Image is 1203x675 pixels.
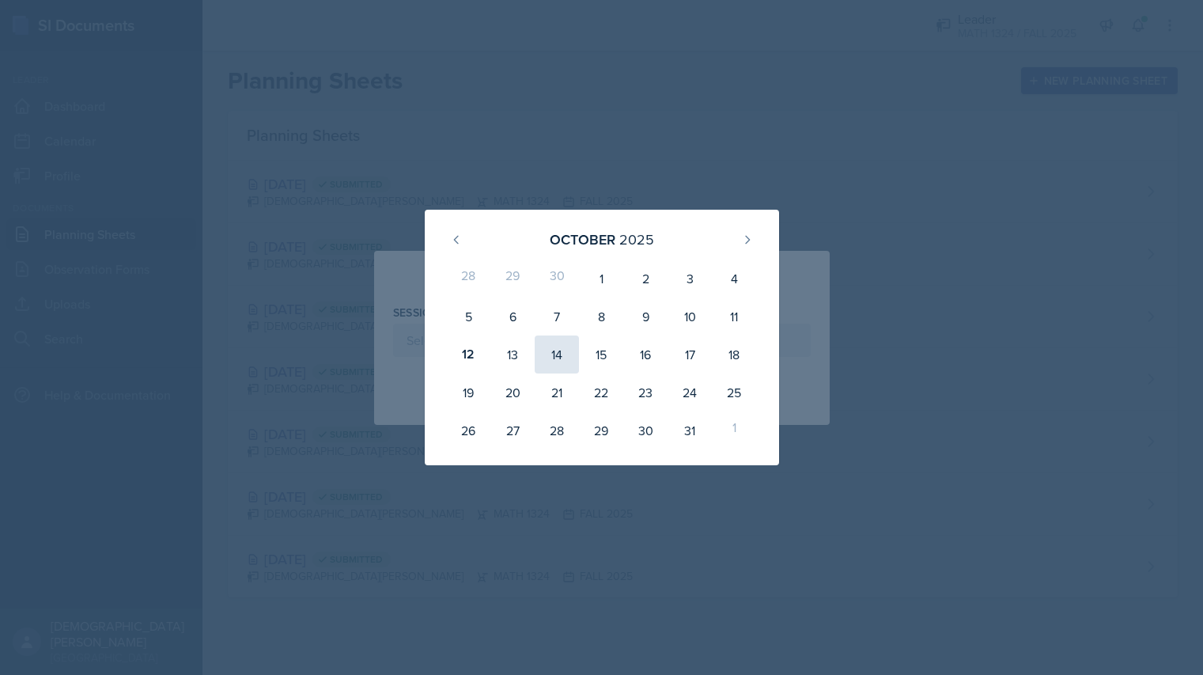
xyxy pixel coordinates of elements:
[712,298,756,336] div: 11
[668,374,712,411] div: 24
[535,374,579,411] div: 21
[447,336,491,374] div: 12
[619,229,654,250] div: 2025
[623,336,668,374] div: 16
[712,260,756,298] div: 4
[668,336,712,374] div: 17
[579,298,623,336] div: 8
[535,336,579,374] div: 14
[490,374,535,411] div: 20
[490,336,535,374] div: 13
[712,411,756,449] div: 1
[490,298,535,336] div: 6
[490,260,535,298] div: 29
[623,260,668,298] div: 2
[535,411,579,449] div: 28
[447,411,491,449] div: 26
[579,336,623,374] div: 15
[668,411,712,449] div: 31
[447,374,491,411] div: 19
[490,411,535,449] div: 27
[623,411,668,449] div: 30
[535,298,579,336] div: 7
[623,298,668,336] div: 9
[550,229,615,250] div: October
[712,374,756,411] div: 25
[712,336,756,374] div: 18
[447,260,491,298] div: 28
[623,374,668,411] div: 23
[535,260,579,298] div: 30
[579,260,623,298] div: 1
[668,260,712,298] div: 3
[447,298,491,336] div: 5
[668,298,712,336] div: 10
[579,374,623,411] div: 22
[579,411,623,449] div: 29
